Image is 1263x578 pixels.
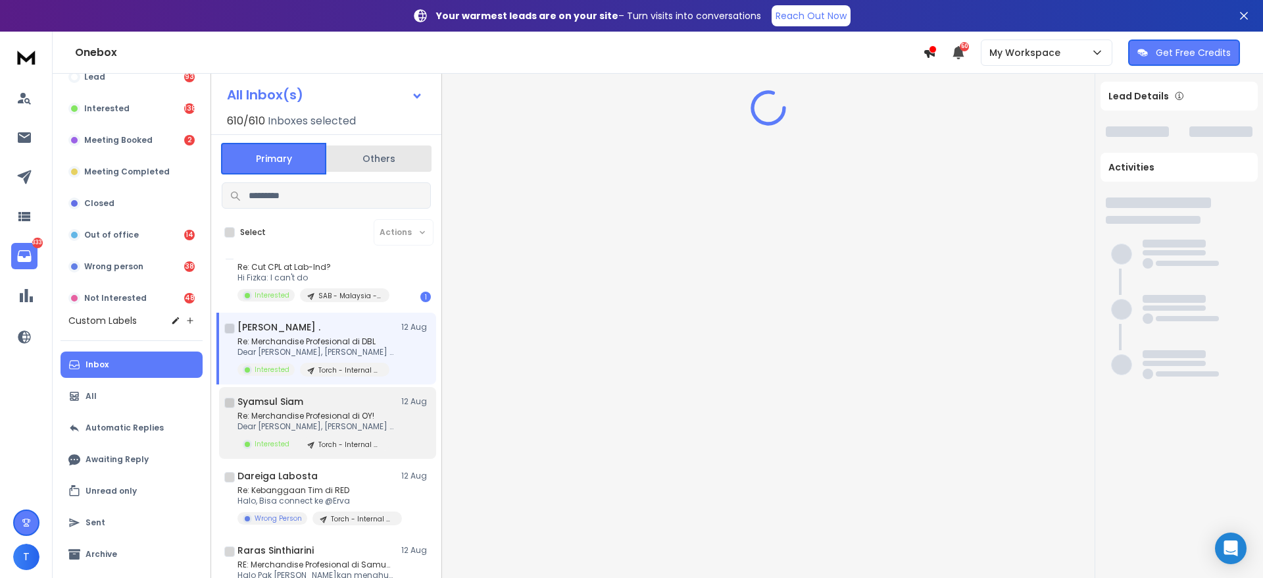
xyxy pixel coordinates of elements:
[1156,46,1231,59] p: Get Free Credits
[61,510,203,536] button: Sent
[1101,153,1258,182] div: Activities
[61,64,203,90] button: Lead93
[61,285,203,311] button: Not Interested48
[184,293,195,303] div: 48
[61,127,203,153] button: Meeting Booked2
[255,513,302,523] p: Wrong Person
[61,159,203,185] button: Meeting Completed
[86,359,109,370] p: Inbox
[86,423,164,433] p: Automatic Replies
[237,421,395,432] p: Dear [PERSON_NAME], [PERSON_NAME] dapat
[318,291,382,301] p: SAB - Malaysia - Business Development Leaders - All Industry
[401,545,431,556] p: 12 Aug
[61,415,203,441] button: Automatic Replies
[989,46,1066,59] p: My Workspace
[86,391,97,402] p: All
[237,321,320,334] h1: [PERSON_NAME] .
[326,144,432,173] button: Others
[237,496,395,506] p: Halo, Bisa connect ke @Erva
[86,517,105,528] p: Sent
[255,290,289,300] p: Interested
[84,293,147,303] p: Not Interested
[1128,39,1240,66] button: Get Free Credits
[237,560,395,570] p: RE: Merchandise Profesional di Samudera
[84,135,153,145] p: Meeting Booked
[240,227,266,238] label: Select
[436,9,618,22] strong: Your warmest leads are on your site
[1215,533,1247,564] div: Open Intercom Messenger
[84,230,139,240] p: Out of office
[318,365,382,375] p: Torch - Internal Merchandise - [DATE]
[237,262,389,273] p: Re: Cut CPL at Lab-Ind?
[237,347,395,357] p: Dear [PERSON_NAME], [PERSON_NAME] belum
[84,103,130,114] p: Interested
[61,190,203,217] button: Closed
[255,439,289,449] p: Interested
[32,238,43,248] p: 333
[86,549,117,560] p: Archive
[268,113,356,129] h3: Inboxes selected
[184,230,195,240] div: 14
[61,541,203,567] button: Archive
[184,261,195,272] div: 38
[13,544,39,570] button: T
[237,395,303,408] h1: Syamsul Siam
[960,42,969,51] span: 50
[331,514,394,524] p: Torch - Internal Merchandise - [DATE]
[216,82,433,108] button: All Inbox(s)
[237,485,395,496] p: Re: Kebanggaan Tim di RED
[237,411,395,421] p: Re: Merchandise Profesional di OY!
[84,167,170,177] p: Meeting Completed
[401,322,431,332] p: 12 Aug
[401,471,431,481] p: 12 Aug
[61,352,203,378] button: Inbox
[86,454,149,465] p: Awaiting Reply
[61,383,203,409] button: All
[184,72,195,82] div: 93
[772,5,851,26] a: Reach Out Now
[84,198,114,209] p: Closed
[776,9,847,22] p: Reach Out Now
[11,243,37,269] a: 333
[318,440,382,450] p: Torch - Internal Merchandise - [DATE]
[13,45,39,69] img: logo
[61,95,203,122] button: Interested138
[84,261,143,272] p: Wrong person
[221,143,326,174] button: Primary
[237,469,318,483] h1: Dareiga Labosta
[227,88,303,101] h1: All Inbox(s)
[436,9,761,22] p: – Turn visits into conversations
[86,486,137,496] p: Unread only
[420,292,431,302] div: 1
[237,273,389,283] p: Hi Fizka: I can't do
[1108,90,1169,103] p: Lead Details
[401,396,431,407] p: 12 Aug
[237,336,395,347] p: Re: Merchandise Profesional di DBL
[255,365,289,375] p: Interested
[184,135,195,145] div: 2
[68,314,137,327] h3: Custom Labels
[227,113,265,129] span: 610 / 610
[61,478,203,504] button: Unread only
[184,103,195,114] div: 138
[61,222,203,248] button: Out of office14
[61,253,203,280] button: Wrong person38
[75,45,923,61] h1: Onebox
[237,544,314,557] h1: Raras Sinthiarini
[84,72,105,82] p: Lead
[61,446,203,473] button: Awaiting Reply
